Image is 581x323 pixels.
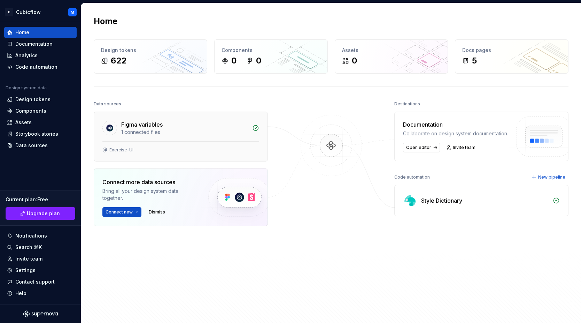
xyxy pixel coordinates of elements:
[403,143,440,152] a: Open editor
[121,120,163,129] div: Figma variables
[71,9,74,15] div: M
[16,9,41,16] div: Cubicflow
[462,47,561,54] div: Docs pages
[23,310,58,317] svg: Supernova Logo
[4,38,77,50] a: Documentation
[403,130,508,137] div: Collaborate on design system documentation.
[4,105,77,117] a: Components
[4,27,77,38] a: Home
[15,29,29,36] div: Home
[15,119,32,126] div: Assets
[256,55,261,66] div: 0
[15,267,36,274] div: Settings
[406,145,431,150] span: Open editor
[15,130,58,137] div: Storybook stories
[4,253,77,264] a: Invite team
[4,288,77,299] button: Help
[15,52,38,59] div: Analytics
[102,207,141,217] button: Connect new
[149,209,165,215] span: Dismiss
[102,188,196,202] div: Bring all your design system data together.
[444,143,479,152] a: Invite team
[4,117,77,128] a: Assets
[15,232,47,239] div: Notifications
[4,242,77,253] button: Search ⌘K
[5,8,13,16] div: C
[15,40,53,47] div: Documentation
[111,55,126,66] div: 622
[4,94,77,105] a: Design tokens
[6,196,75,203] div: Current plan : Free
[15,96,51,103] div: Design tokens
[109,147,133,153] div: Exercise-UI
[146,207,168,217] button: Dismiss
[214,39,328,74] a: Components00
[421,196,462,205] div: Style Dictionary
[4,50,77,61] a: Analytics
[4,265,77,276] a: Settings
[4,61,77,73] a: Code automation
[15,244,42,251] div: Search ⌘K
[6,207,75,220] a: Upgrade plan
[4,276,77,287] button: Contact support
[529,172,568,182] button: New pipeline
[352,55,357,66] div: 0
[94,16,117,27] h2: Home
[15,278,55,285] div: Contact support
[4,230,77,241] button: Notifications
[15,290,26,297] div: Help
[102,178,196,186] div: Connect more data sources
[342,47,441,54] div: Assets
[394,99,420,109] div: Destinations
[403,120,508,129] div: Documentation
[94,99,121,109] div: Data sources
[455,39,568,74] a: Docs pages5
[94,39,207,74] a: Design tokens622
[94,112,268,161] a: Figma variables1 connected filesExercise-UI
[121,129,248,136] div: 1 connected files
[394,172,430,182] div: Code automation
[27,210,60,217] span: Upgrade plan
[4,140,77,151] a: Data sources
[335,39,448,74] a: Assets0
[101,47,200,54] div: Design tokens
[15,63,57,70] div: Code automation
[538,174,565,180] span: New pipeline
[6,85,47,91] div: Design system data
[222,47,320,54] div: Components
[472,55,477,66] div: 5
[15,142,48,149] div: Data sources
[453,145,475,150] span: Invite team
[1,5,79,20] button: CCubicflowM
[4,128,77,140] a: Storybook stories
[106,209,133,215] span: Connect new
[15,107,46,114] div: Components
[15,255,42,262] div: Invite team
[231,55,237,66] div: 0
